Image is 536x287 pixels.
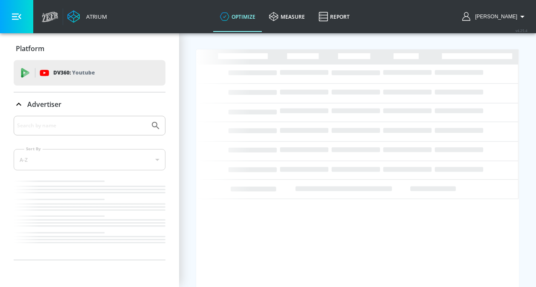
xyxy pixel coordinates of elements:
p: Advertiser [27,100,61,109]
a: optimize [213,1,262,32]
div: Platform [14,37,165,60]
p: DV360: [53,68,95,77]
div: Advertiser [14,116,165,260]
a: Report [312,1,356,32]
button: [PERSON_NAME] [462,11,527,22]
a: measure [262,1,312,32]
div: DV360: Youtube [14,60,165,86]
p: Youtube [72,68,95,77]
div: Advertiser [14,92,165,116]
div: A-Z [14,149,165,170]
label: Sort By [24,146,43,152]
a: Atrium [67,10,107,23]
nav: list of Advertiser [14,177,165,260]
span: v 4.25.4 [516,28,527,33]
div: Atrium [83,13,107,20]
input: Search by name [17,120,146,131]
p: Platform [16,44,44,53]
span: login as: shubham.das@mbww.com [472,14,517,20]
